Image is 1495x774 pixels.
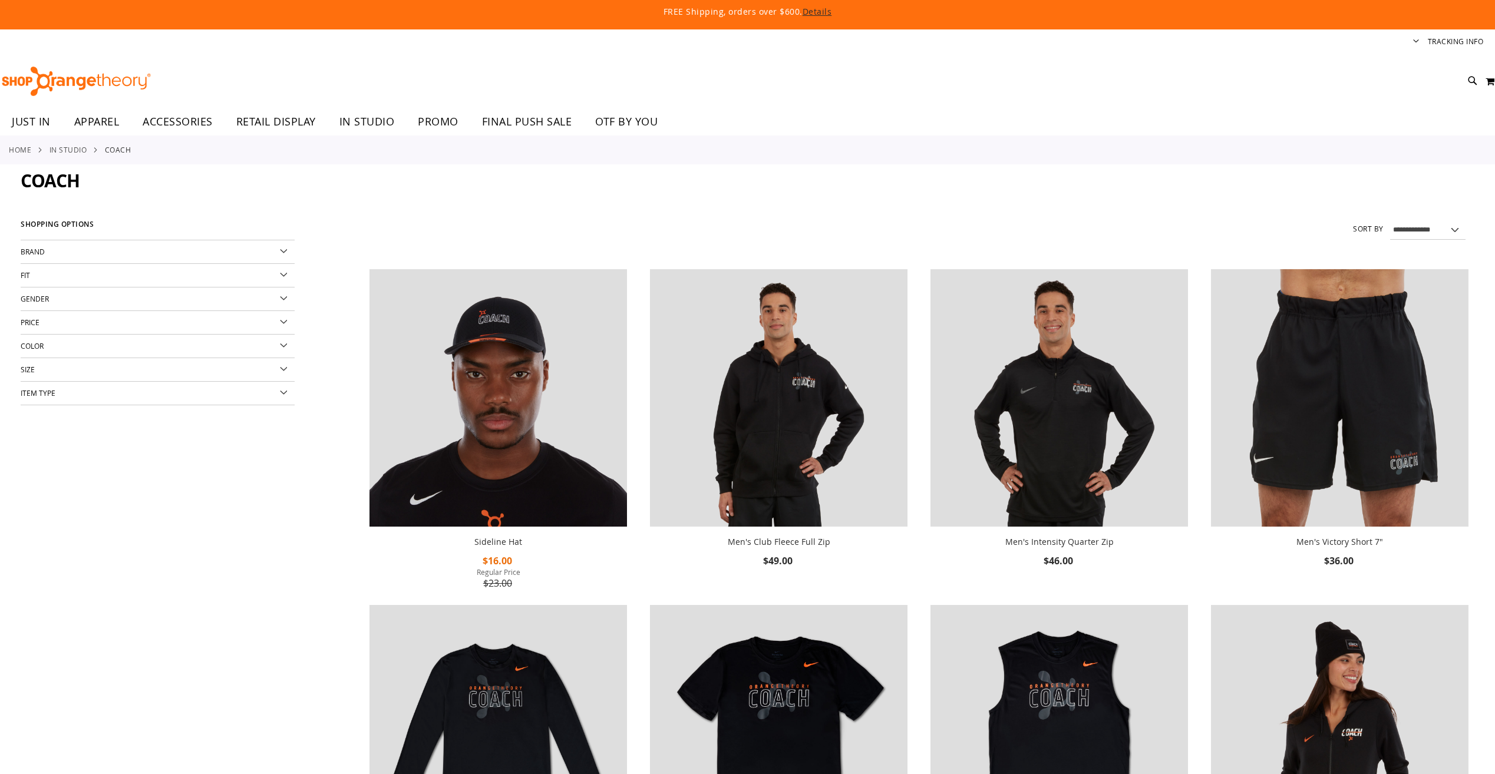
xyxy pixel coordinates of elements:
span: Coach [21,168,80,193]
span: FINAL PUSH SALE [482,108,572,135]
a: Sideline Hat [474,536,522,547]
span: Brand [21,247,45,256]
span: OTF BY YOU [595,108,658,135]
span: Regular Price [369,567,627,577]
span: Size [21,365,35,374]
a: Home [9,144,31,155]
a: Details [803,6,832,17]
a: PROMO [406,108,470,135]
a: APPAREL [62,108,131,135]
div: Gender [21,287,295,311]
button: Account menu [1413,37,1419,48]
a: Men's Club Fleece Full Zip [728,536,830,547]
a: Sideline Hat primary image [369,269,627,529]
a: Men's Victory Short 7" [1296,536,1383,547]
a: FINAL PUSH SALE [470,108,584,135]
a: RETAIL DISPLAY [225,108,328,135]
span: PROMO [418,108,458,135]
img: OTF Mens Coach FA23 Intensity Quarter Zip - Black primary image [930,269,1188,527]
a: IN STUDIO [328,108,407,135]
img: Sideline Hat primary image [369,269,627,527]
span: APPAREL [74,108,120,135]
a: OTF Mens Coach FA23 Club Fleece Full Zip - Black primary image [650,269,907,529]
span: Color [21,341,44,350]
label: Sort By [1353,224,1384,234]
span: Fit [21,270,30,280]
div: Fit [21,264,295,287]
span: $46.00 [1044,554,1075,567]
div: Price [21,311,295,335]
span: Item Type [21,388,55,398]
div: Brand [21,240,295,264]
span: $16.00 [483,554,514,567]
strong: Coach [105,144,131,155]
span: RETAIL DISPLAY [236,108,316,135]
span: ACCESSORIES [143,108,213,135]
span: JUST IN [12,108,51,135]
span: Price [21,317,39,327]
span: IN STUDIO [339,108,395,135]
a: Tracking Info [1428,37,1484,47]
a: Men's Intensity Quarter Zip [1005,536,1114,547]
strong: Shopping Options [21,215,295,240]
span: Gender [21,294,49,303]
a: OTF BY YOU [583,108,669,135]
div: product [364,263,633,621]
span: $49.00 [763,554,794,567]
img: OTF Mens Coach FA23 Victory Short - Black primary image [1211,269,1468,527]
a: IN STUDIO [49,144,87,155]
img: OTF Mens Coach FA23 Club Fleece Full Zip - Black primary image [650,269,907,527]
div: product [925,263,1194,599]
p: FREE Shipping, orders over $600. [394,6,1101,18]
span: $36.00 [1324,554,1355,567]
div: Color [21,335,295,358]
div: Size [21,358,295,382]
a: OTF Mens Coach FA23 Intensity Quarter Zip - Black primary image [930,269,1188,529]
span: $23.00 [483,577,514,590]
div: product [644,263,913,599]
div: product [1205,263,1474,599]
a: ACCESSORIES [131,108,225,135]
a: OTF Mens Coach FA23 Victory Short - Black primary image [1211,269,1468,529]
div: Item Type [21,382,295,405]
